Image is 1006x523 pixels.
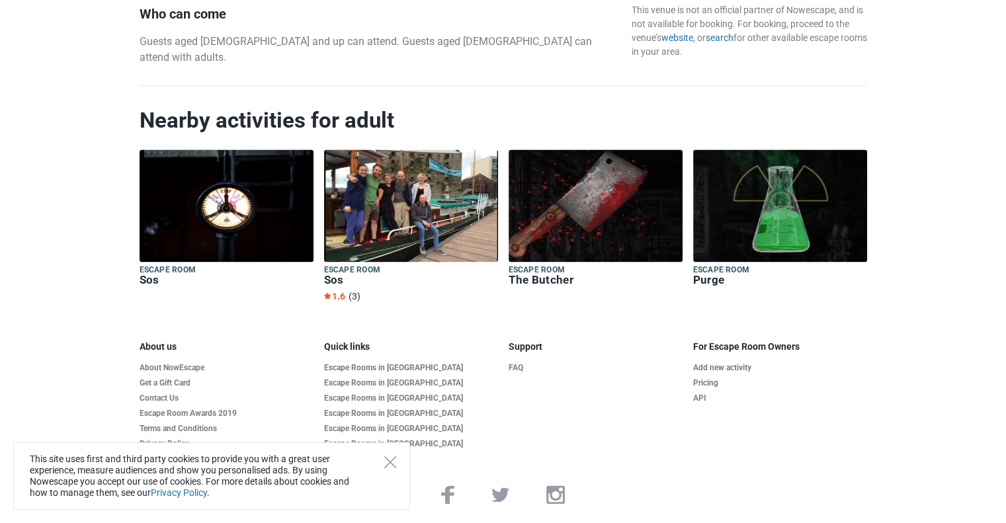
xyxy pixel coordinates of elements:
a: Escape Rooms in [GEOGRAPHIC_DATA] [324,363,498,373]
h2: Nearby activities for adult [140,107,867,134]
span: (3) [349,291,360,302]
a: FAQ [509,363,683,373]
h3: Who can come [140,6,621,22]
h6: Sos [324,273,498,287]
a: Escape Rooms in [GEOGRAPHIC_DATA] [324,439,498,449]
h6: Sos [140,273,314,287]
a: Add new activity [693,363,867,373]
a: website [661,32,693,43]
a: Terms and Conditions [140,424,314,434]
a: Privacy Policy [151,487,207,498]
div: This site uses first and third party cookies to provide you with a great user experience, measure... [13,442,410,510]
h5: Escape room [140,264,314,276]
h5: Escape room [693,264,867,276]
a: Escape room The Butcher [509,149,683,290]
h6: Purge [693,273,867,287]
a: Escape room Sos [140,149,314,290]
a: Escape room Sos 1.6 (3) [324,149,498,304]
a: Escape Rooms in [GEOGRAPHIC_DATA] [324,409,498,419]
a: Escape room Purge [693,149,867,290]
h5: Quick links [324,341,498,352]
a: Escape Rooms in [GEOGRAPHIC_DATA] [324,393,498,403]
a: About NowEscape [140,363,314,373]
a: Pricing [693,378,867,388]
h5: Escape room [509,264,683,276]
a: Privacy Policy [140,439,314,449]
a: search [706,32,734,43]
a: All locations [324,454,498,464]
a: Escape Room Awards 2019 [140,409,314,419]
h6: The Butcher [509,273,683,287]
a: Escape Rooms in [GEOGRAPHIC_DATA] [324,378,498,388]
a: Escape Rooms in [GEOGRAPHIC_DATA] [324,424,498,434]
span: 1.6 [324,291,345,302]
h5: For Escape Room Owners [693,341,867,352]
button: Close [384,456,396,468]
h5: About us [140,341,314,352]
a: Contact Us [140,393,314,403]
div: This venue is not an official partner of Nowescape, and is not available for booking. For booking... [632,3,867,59]
h5: Escape room [324,264,498,276]
a: API [693,393,867,403]
p: Guests aged [DEMOGRAPHIC_DATA] and up can attend. Guests aged [DEMOGRAPHIC_DATA] can attend with ... [140,34,621,65]
a: Get a Gift Card [140,378,314,388]
h5: Support [509,341,683,352]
